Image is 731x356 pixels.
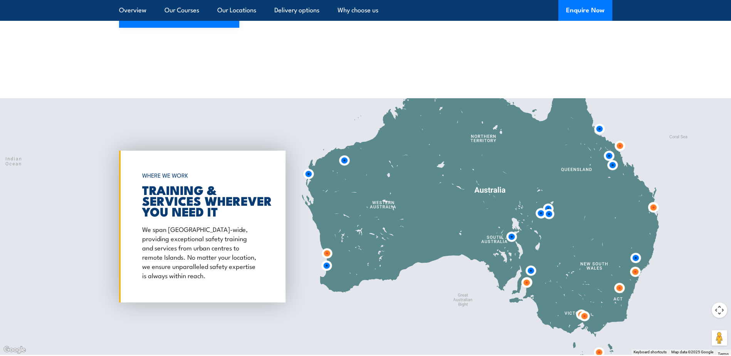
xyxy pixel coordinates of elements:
button: Drag Pegman onto the map to open Street View [712,330,727,346]
p: We span [GEOGRAPHIC_DATA]-wide, providing exceptional safety training and services from urban cen... [142,224,259,280]
button: Map camera controls [712,302,727,318]
span: Map data ©2025 Google [671,350,713,354]
h6: WHERE WE WORK [142,168,259,182]
a: Open this area in Google Maps (opens a new window) [2,345,27,355]
h2: TRAINING & SERVICES WHEREVER YOU NEED IT [142,184,259,217]
button: Keyboard shortcuts [634,349,667,355]
img: Google [2,345,27,355]
a: Terms (opens in new tab) [718,352,729,356]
